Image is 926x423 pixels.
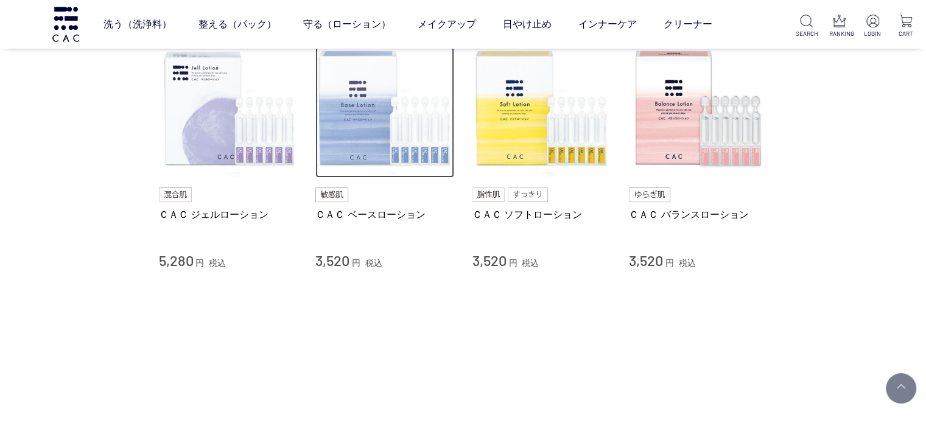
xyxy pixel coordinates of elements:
[665,258,674,268] span: 円
[829,29,851,38] p: RANKING
[829,15,851,38] a: RANKING
[159,251,194,269] span: 5,280
[128,72,138,82] img: tab_keywords_by_traffic_grey.svg
[41,72,51,82] img: tab_domain_overview_orange.svg
[862,29,883,38] p: LOGIN
[796,29,817,38] p: SEARCH
[895,29,916,38] p: CART
[352,258,360,268] span: 円
[472,187,505,202] img: 脂性肌
[472,251,507,269] span: 3,520
[503,7,552,41] a: 日やけ止め
[315,187,348,202] img: 敏感肌
[629,208,768,221] a: ＣＡＣ バランスローション
[315,251,349,269] span: 3,520
[629,187,670,202] img: ゆらぎ肌
[418,7,476,41] a: メイクアップ
[315,40,454,178] img: ＣＡＣ ベースローション
[55,73,102,81] div: ドメイン概要
[303,7,391,41] a: 守る（ローション）
[796,15,817,38] a: SEARCH
[19,19,29,29] img: logo_orange.svg
[34,19,60,29] div: v 4.0.25
[629,40,768,178] img: ＣＡＣ バランスローション
[32,32,208,43] div: ドメイン: [DOMAIN_NAME][PERSON_NAME]
[209,258,226,268] span: 税込
[629,251,663,269] span: 3,520
[664,7,712,41] a: クリーナー
[522,258,539,268] span: 税込
[141,73,196,81] div: キーワード流入
[195,258,204,268] span: 円
[159,40,298,178] img: ＣＡＣ ジェルローション
[578,7,637,41] a: インナーケア
[103,7,172,41] a: 洗う（洗浄料）
[508,187,548,202] img: すっきり
[159,187,192,202] img: 混合肌
[508,258,517,268] span: 円
[51,7,81,41] img: logo
[862,15,883,38] a: LOGIN
[895,15,916,38] a: CART
[365,258,382,268] span: 税込
[315,208,454,221] a: ＣＡＣ ベースローション
[679,258,696,268] span: 税込
[19,32,29,43] img: website_grey.svg
[472,208,611,221] a: ＣＡＣ ソフトローション
[472,40,611,178] img: ＣＡＣ ソフトローション
[198,7,276,41] a: 整える（パック）
[159,208,298,221] a: ＣＡＣ ジェルローション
